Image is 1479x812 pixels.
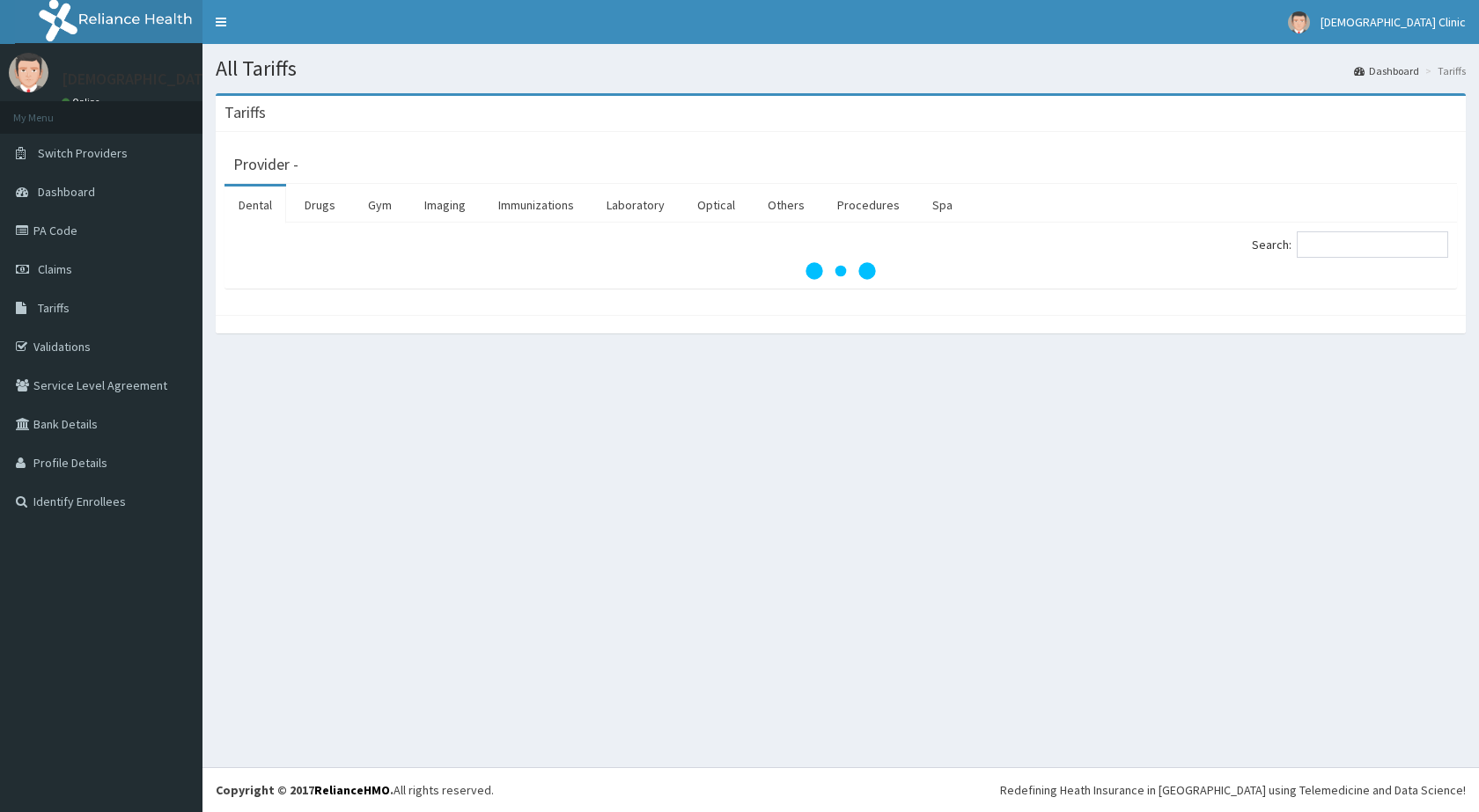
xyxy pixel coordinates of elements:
[216,57,1466,80] h1: All Tariffs
[38,184,95,200] span: Dashboard
[823,187,914,223] a: Procedures
[1000,781,1466,799] div: Redefining Heath Insurance in [GEOGRAPHIC_DATA] using Telemedicine and Data Science!
[62,71,258,87] p: [DEMOGRAPHIC_DATA] Clinic
[592,187,679,223] a: Laboratory
[38,300,70,316] span: Tariffs
[1297,231,1448,258] input: Search:
[314,782,390,798] a: RelianceHMO
[216,782,394,798] strong: Copyright © 2017 .
[224,187,286,223] a: Dental
[291,187,350,223] a: Drugs
[1252,231,1448,258] label: Search:
[484,187,588,223] a: Immunizations
[918,187,967,223] a: Spa
[62,96,104,108] a: Online
[806,236,876,306] svg: audio-loading
[38,261,72,277] span: Claims
[1321,14,1466,30] span: [DEMOGRAPHIC_DATA] Clinic
[410,187,480,223] a: Imaging
[233,157,298,172] h3: Provider -
[1354,63,1419,78] a: Dashboard
[202,767,1479,812] footer: All rights reserved.
[754,187,819,223] a: Others
[1421,63,1466,78] li: Tariffs
[224,105,266,121] h3: Tariffs
[38,145,128,161] span: Switch Providers
[354,187,406,223] a: Gym
[683,187,749,223] a: Optical
[9,53,48,92] img: User Image
[1288,11,1310,33] img: User Image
